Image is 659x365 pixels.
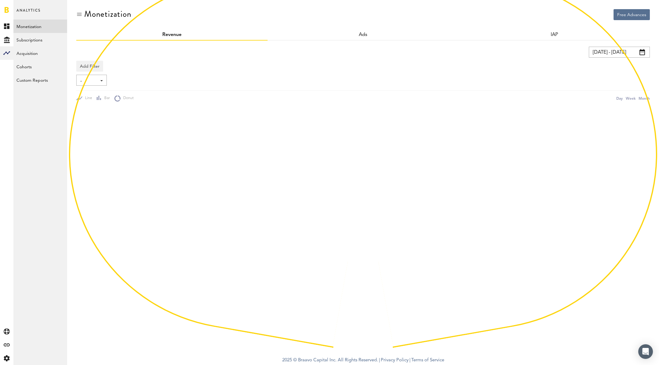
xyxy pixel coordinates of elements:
[282,356,378,365] span: 2025 © Braavo Capital Inc. All Rights Reserved.
[16,7,41,20] span: Analytics
[13,20,67,33] a: Monetization
[121,96,134,101] span: Donut
[80,76,97,86] span: -
[102,96,110,101] span: Bar
[162,32,182,37] a: Revenue
[614,9,650,20] button: Free Advances
[359,32,367,37] a: Ads
[13,60,67,73] a: Cohorts
[381,358,409,363] a: Privacy Policy
[84,9,131,19] div: Monetization
[76,61,103,72] button: Add Filter
[411,358,444,363] a: Terms of Service
[551,32,558,37] a: IAP
[626,95,636,102] div: Week
[82,96,92,101] span: Line
[638,344,653,359] div: Open Intercom Messenger
[13,46,67,60] a: Acquisition
[639,95,650,102] div: Month
[616,95,623,102] div: Day
[13,33,67,46] a: Subscriptions
[13,4,35,10] span: Support
[13,73,67,87] a: Custom Reports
